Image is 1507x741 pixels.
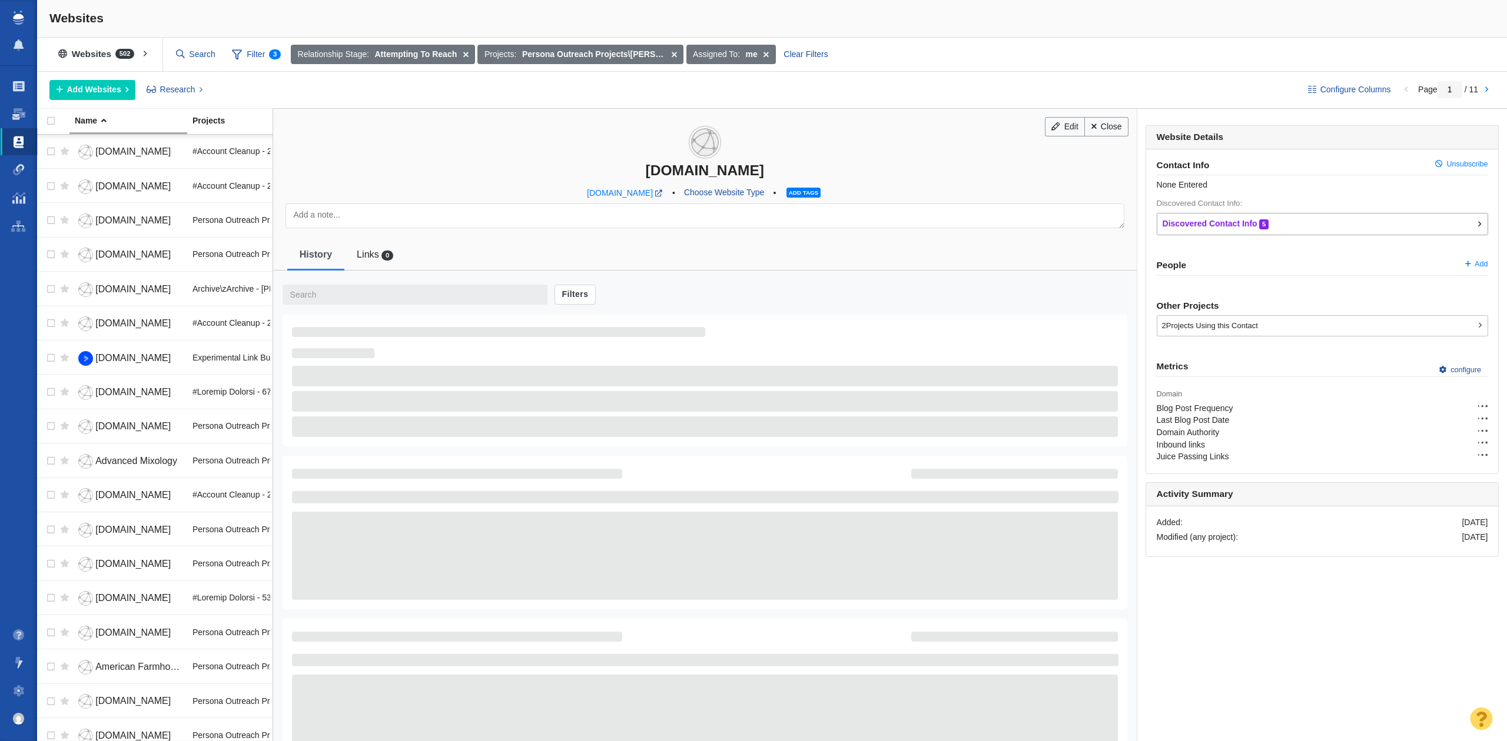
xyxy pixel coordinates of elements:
span: Assigned To: [693,48,740,61]
div: #Account Cleanup - 2021, Archive\Former Clients 2\Healthline\Healthline - Resource, Archive\Forme... [192,311,270,336]
div: Archive\zArchive - [PERSON_NAME] Clients\GradPrep\GradPrep - Resource, Persona Outreach Projects\... [192,276,270,301]
div: Persona Outreach Projects\[PERSON_NAME] Persona Outreach, Persona Outreach Projects\[PERSON_NAME]... [192,619,270,645]
h6: Activity Summary [1146,483,1498,506]
a: [DOMAIN_NAME] [75,382,182,403]
button: Add Websites [49,80,135,100]
span: [DOMAIN_NAME] [95,249,171,259]
span: [DOMAIN_NAME] [95,146,171,156]
span: Links [357,249,379,259]
div: Name [75,116,191,125]
a: [DOMAIN_NAME] [75,554,182,575]
a: [DOMAIN_NAME] [75,245,182,265]
div: #Account Cleanup - 2021, Archive\Former Clients\#Former Clients ([PERSON_NAME]'s)\Former Clients ... [192,173,270,198]
span: Projects: [484,48,516,61]
a: Unsubscribe [1435,160,1488,171]
a: Add tags [786,187,823,196]
img: anim-ellipsis.gif [1468,404,1497,433]
h6: Metrics [1157,361,1488,372]
h6: Other Projects [1157,301,1488,311]
strong: Discovered Contact Info [1163,219,1257,228]
span: [DOMAIN_NAME] [95,215,171,225]
span: [DOMAIN_NAME] [95,525,171,535]
span: [DOMAIN_NAME] [95,387,171,397]
img: anim-ellipsis.gif [1468,416,1497,445]
strong: Attempting To Reach [375,48,457,61]
i: Juice Passing Links [1157,451,1237,462]
a: [DOMAIN_NAME] [587,188,670,198]
div: Persona Outreach Projects\[PERSON_NAME] Persona Outreach, Team 2 - [PERSON_NAME] | [PERSON_NAME] ... [192,516,270,542]
a: Links 0 [344,236,406,272]
a: [DOMAIN_NAME] [75,623,182,643]
span: Configure Columns [1320,84,1391,96]
span: [DOMAIN_NAME] [95,284,171,294]
span: American Farmhouse Style [95,662,209,672]
i: Domain Authority [1157,427,1228,438]
div: None Entered [1157,179,1488,190]
div: Experimental Link Building\Adobe CCX Test, Persona Outreach Projects\[PERSON_NAME] Persona Outrea... [192,345,270,370]
a: [DOMAIN_NAME] [75,279,182,300]
span: • [771,185,778,200]
a: American Farmhouse Style [75,657,182,677]
a: Add [1465,260,1488,271]
i: Last Blog Post Date [1157,415,1238,425]
span: [DOMAIN_NAME] [95,353,171,363]
h6: Website Details [1146,126,1498,149]
span: 3 [269,49,281,59]
span: configure [1450,365,1481,376]
a: Name [75,116,191,126]
span: 2 [1162,321,1166,330]
div: Persona Outreach Projects\[PERSON_NAME] Persona Outreach [192,413,270,439]
span: [DOMAIN_NAME] [95,490,171,500]
button: Research [140,80,210,100]
a: [DOMAIN_NAME] [75,485,182,506]
div: #Loremip Dolorsi - 6705, Ametcon\Adipis Elitsed\#Doeius Tempori (Utla'e)\Dolore Magnaal 7\5579 En... [192,379,270,404]
span: Research [160,84,195,96]
div: Projects [192,116,280,125]
a: [DOMAIN_NAME] [75,416,182,437]
span: People [1157,260,1466,271]
a: History [287,236,344,272]
span: Contact Info [1157,160,1435,171]
span: Page / 11 [1418,85,1478,94]
span: [DOMAIN_NAME] [95,627,171,637]
input: Search [171,44,221,65]
div: Persona Outreach Projects\[US_STATE] Persona Outreach, Persona Outreach Projects\[PERSON_NAME] Pe... [192,448,270,473]
a: configure [1432,361,1488,379]
span: • [670,185,678,200]
div: Clear Filters [777,45,835,65]
div: Persona Outreach Projects\[PERSON_NAME] Persona Outreach [192,207,270,232]
span: Add tags [786,188,821,198]
span: [DOMAIN_NAME] [95,730,171,740]
div: Persona Outreach Projects\[PERSON_NAME] Persona Outreach [192,688,270,713]
div: lifestyle.howstuffworks.com [273,162,1137,179]
div: Persona Outreach Projects\[PERSON_NAME] Persona Outreach, Persona Outreach Projects\[PERSON_NAME]... [192,653,270,679]
button: Configure Columns [1301,80,1398,100]
div: Persona Outreach Projects\[PERSON_NAME] Persona Outreach [192,550,270,576]
span: [DOMAIN_NAME] [95,181,171,191]
a: [DOMAIN_NAME] [75,211,182,231]
strong: Persona Outreach Projects\[PERSON_NAME] Persona Outreach [522,48,666,61]
a: [DOMAIN_NAME] [75,520,182,540]
span: 0 [381,251,393,261]
img: default_avatar_media.png [691,128,719,156]
div: #Account Cleanup - 2021, Persona Outreach Projects\[PERSON_NAME] Persona Outreach, Team 3 - [PERS... [192,482,270,508]
a: [DOMAIN_NAME] [75,176,182,197]
span: Add Websites [67,84,121,96]
img: anim-ellipsis.gif [1468,440,1497,469]
div: Added: [1157,517,1462,528]
span: [DOMAIN_NAME] [95,559,171,569]
div: [DATE] [1462,517,1488,528]
img: anim-ellipsis.gif [1468,392,1497,420]
a: [DOMAIN_NAME] [75,348,182,369]
a: [DOMAIN_NAME] [75,142,182,162]
a: Edit [1045,117,1085,137]
i: Blog Post Frequency [1157,403,1242,413]
div: #Account Cleanup - 2021, Archive\zArchive - [PERSON_NAME]\[PERSON_NAME] - Maryville MVU\[GEOGRAPH... [192,139,270,164]
a: Close [1084,117,1128,137]
a: [DOMAIN_NAME] [75,588,182,609]
i: Inbound links [1157,439,1214,450]
span: [DOMAIN_NAME] [95,421,171,431]
span: Domain [1157,390,1182,398]
label: Discovered Contact Info: [1157,198,1243,209]
span: [DOMAIN_NAME] [95,696,171,706]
